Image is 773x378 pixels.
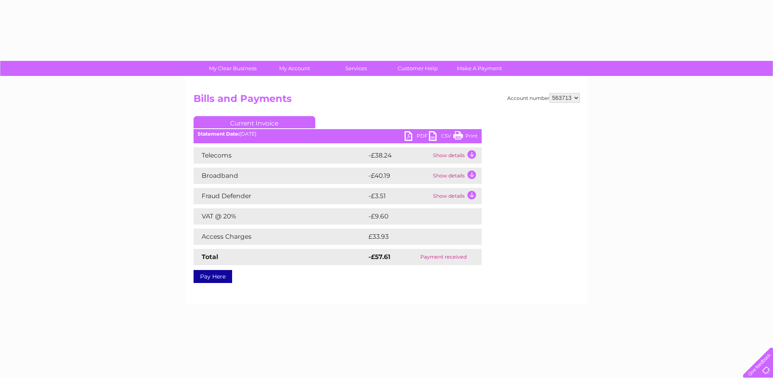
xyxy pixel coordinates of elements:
div: Account number [507,93,580,103]
td: VAT @ 20% [194,208,366,225]
td: Show details [431,147,482,164]
td: -£38.24 [366,147,431,164]
a: CSV [429,131,453,143]
strong: Total [202,253,218,261]
a: Make A Payment [446,61,513,76]
td: -£3.51 [366,188,431,204]
h2: Bills and Payments [194,93,580,108]
td: £33.93 [366,229,465,245]
a: Services [323,61,390,76]
strong: -£57.61 [368,253,390,261]
a: Print [453,131,478,143]
a: PDF [405,131,429,143]
td: Fraud Defender [194,188,366,204]
td: Show details [431,188,482,204]
td: Payment received [405,249,481,265]
a: Current Invoice [194,116,315,128]
a: My Account [261,61,328,76]
td: -£9.60 [366,208,465,225]
a: Pay Here [194,270,232,283]
td: Telecoms [194,147,366,164]
td: Access Charges [194,229,366,245]
a: Customer Help [384,61,451,76]
a: My Clear Business [199,61,266,76]
b: Statement Date: [198,131,239,137]
td: Show details [431,168,482,184]
div: [DATE] [194,131,482,137]
td: -£40.19 [366,168,431,184]
td: Broadband [194,168,366,184]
